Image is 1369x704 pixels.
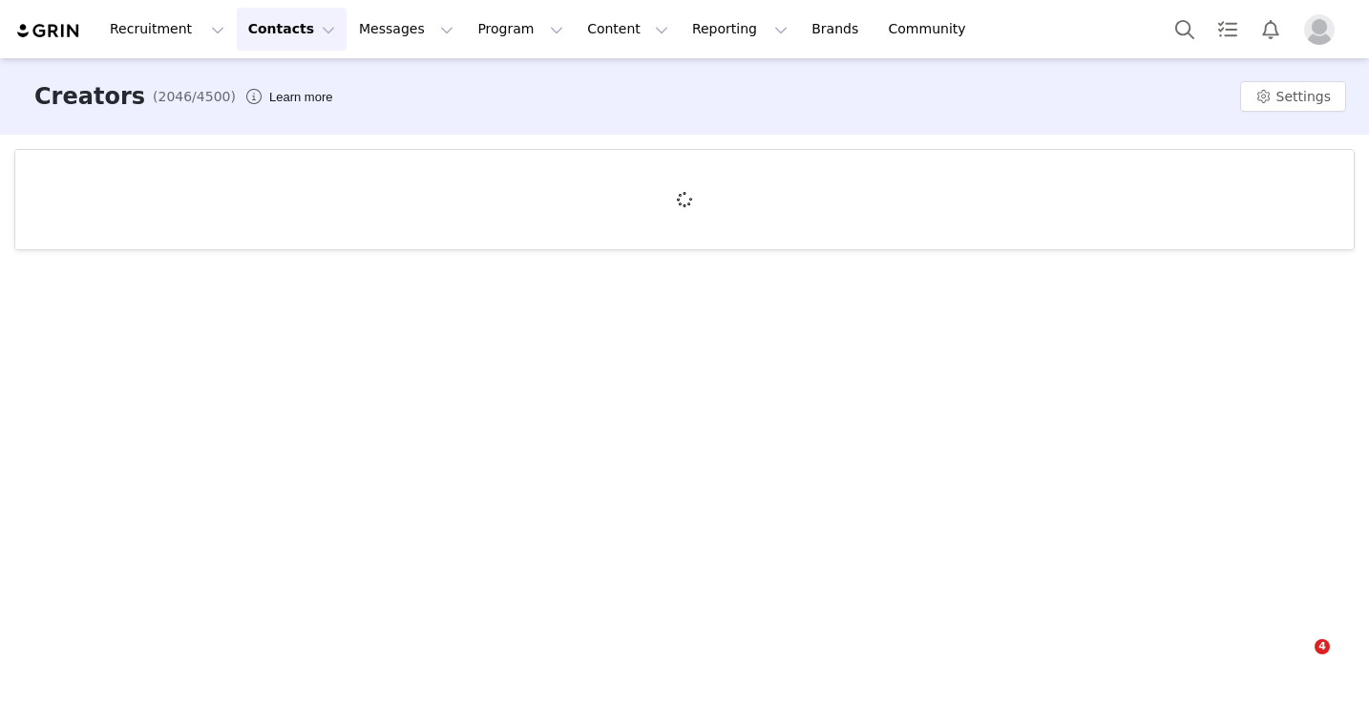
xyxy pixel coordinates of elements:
[1315,639,1330,654] span: 4
[1164,8,1206,51] button: Search
[800,8,875,51] a: Brands
[34,79,145,114] h3: Creators
[98,8,236,51] button: Recruitment
[877,8,986,51] a: Community
[15,22,82,40] img: grin logo
[1293,14,1354,45] button: Profile
[466,8,575,51] button: Program
[576,8,680,51] button: Content
[348,8,465,51] button: Messages
[237,8,347,51] button: Contacts
[153,87,236,107] span: (2046/4500)
[1275,639,1321,685] iframe: Intercom live chat
[1250,8,1292,51] button: Notifications
[681,8,799,51] button: Reporting
[1207,8,1249,51] a: Tasks
[1240,81,1346,112] button: Settings
[265,88,336,107] div: Tooltip anchor
[1304,14,1335,45] img: placeholder-profile.jpg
